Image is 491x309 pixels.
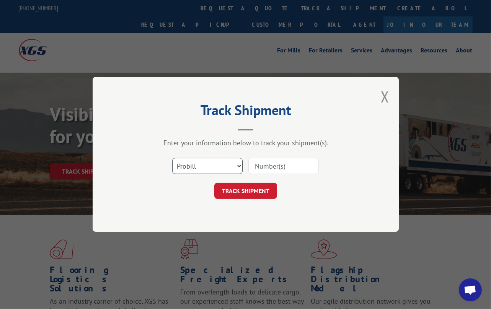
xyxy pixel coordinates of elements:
button: Close modal [381,86,389,107]
button: TRACK SHIPMENT [214,183,277,199]
div: Enter your information below to track your shipment(s). [131,139,361,148]
input: Number(s) [248,158,319,174]
h2: Track Shipment [131,105,361,119]
div: Open chat [459,278,482,301]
